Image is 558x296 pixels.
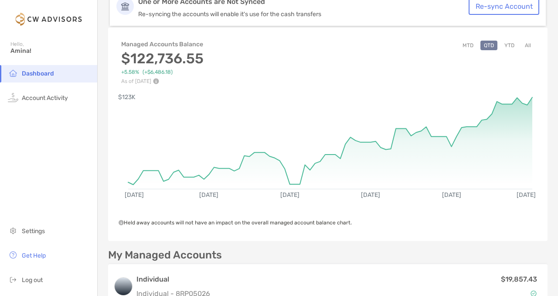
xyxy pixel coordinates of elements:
p: As of [DATE] [121,78,204,84]
img: activity icon [8,92,18,103]
img: Zoe Logo [10,3,87,35]
span: Dashboard [22,70,54,77]
text: [DATE] [442,191,461,199]
span: Account Activity [22,94,68,102]
img: get-help icon [8,250,18,260]
span: Held away accounts will not have an impact on the overall managed account balance chart. [119,220,352,226]
span: Settings [22,227,45,235]
img: Performance Info [153,78,159,84]
text: [DATE] [517,191,536,199]
text: [DATE] [280,191,299,199]
img: settings icon [8,225,18,236]
h4: Managed Accounts Balance [121,41,204,48]
h3: $122,736.55 [121,50,204,67]
p: My Managed Accounts [108,250,222,261]
span: ( +$6,486.18 ) [143,69,173,76]
text: $123K [118,93,136,101]
span: Log out [22,276,43,284]
text: [DATE] [199,191,218,199]
button: MTD [459,41,477,50]
p: Re-syncing the accounts will enable it's use for the cash transfers [138,10,474,18]
button: YTD [501,41,518,50]
p: $19,857.43 [501,274,537,285]
span: Amina! [10,47,92,55]
span: +5.58% [121,69,139,76]
text: [DATE] [361,191,380,199]
span: Get Help [22,252,46,259]
img: logout icon [8,274,18,285]
img: logo account [115,278,132,295]
h3: Individual [136,274,210,285]
button: All [521,41,534,50]
img: household icon [8,68,18,78]
text: [DATE] [125,191,144,199]
button: QTD [480,41,497,50]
